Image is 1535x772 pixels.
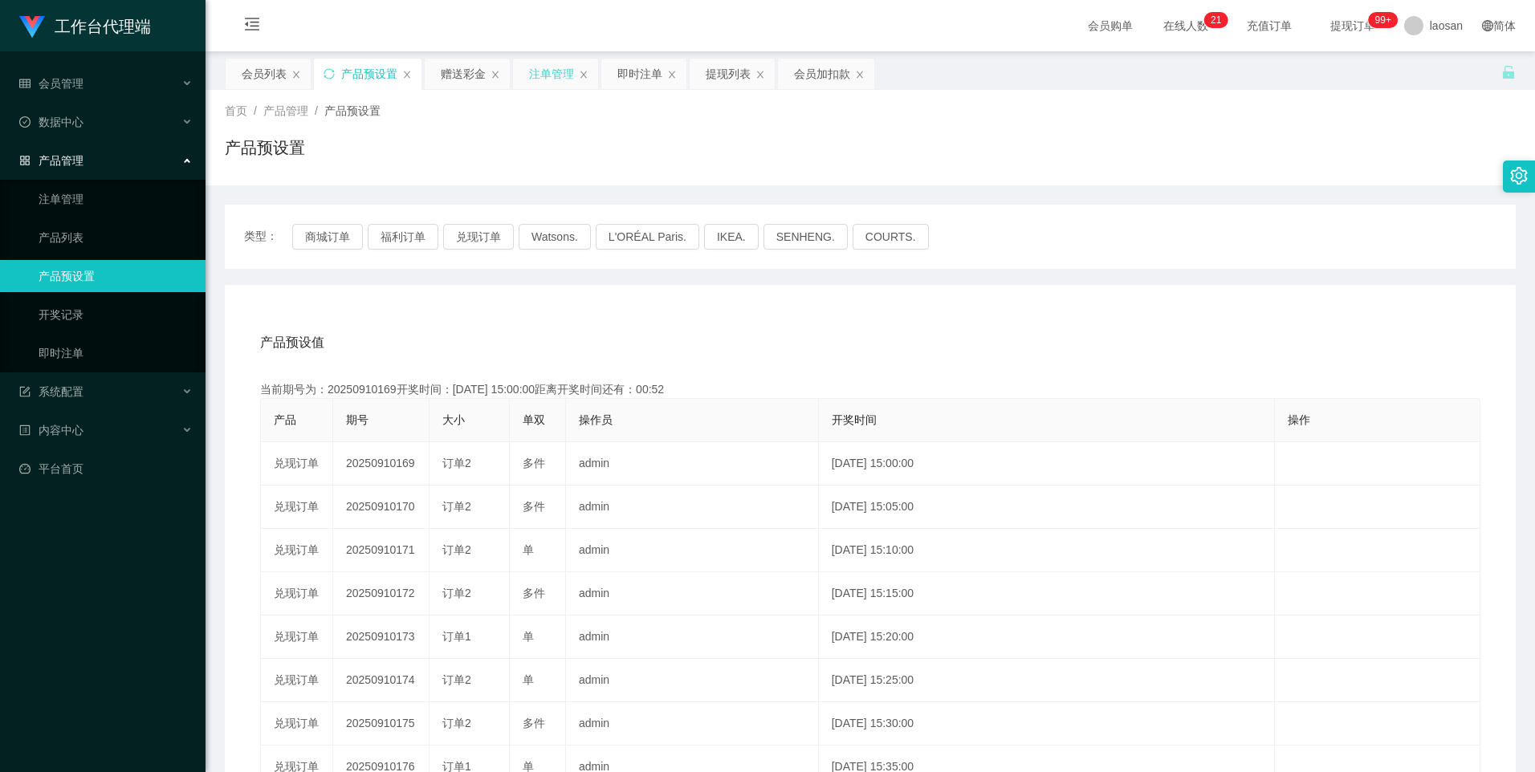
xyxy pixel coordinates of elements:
td: admin [566,616,819,659]
i: 图标: sync [324,68,335,79]
span: 系统配置 [19,385,83,398]
td: 兑现订单 [261,572,333,616]
button: Watsons. [519,224,591,250]
i: 图标: setting [1510,167,1528,185]
sup: 21 [1204,12,1228,28]
td: 20250910175 [333,702,430,746]
td: 兑现订单 [261,486,333,529]
td: 兑现订单 [261,616,333,659]
div: 赠送彩金 [441,59,486,89]
span: 订单2 [442,500,471,513]
div: 提现列表 [706,59,751,89]
td: admin [566,529,819,572]
a: 图标: dashboard平台首页 [19,453,193,485]
td: [DATE] 15:20:00 [819,616,1275,659]
span: 多件 [523,587,545,599]
span: 类型： [244,224,292,250]
td: 20250910169 [333,442,430,486]
p: 1 [1216,12,1222,28]
td: [DATE] 15:30:00 [819,702,1275,746]
div: 产品预设置 [341,59,397,89]
h1: 工作台代理端 [55,1,151,52]
span: 数据中心 [19,116,83,128]
i: 图标: close [579,70,588,79]
td: admin [566,572,819,616]
a: 工作台代理端 [19,19,151,32]
span: 单 [523,543,534,556]
span: 多件 [523,500,545,513]
span: 单 [523,630,534,643]
td: admin [566,442,819,486]
i: 图标: table [19,78,31,89]
span: 订单2 [442,673,471,686]
img: logo.9652507e.png [19,16,45,39]
i: 图标: close [755,70,765,79]
td: 兑现订单 [261,659,333,702]
span: / [315,104,318,117]
span: 大小 [442,413,465,426]
i: 图标: menu-fold [225,1,279,52]
span: 内容中心 [19,424,83,437]
span: 单 [523,673,534,686]
span: 开奖时间 [832,413,877,426]
span: 首页 [225,104,247,117]
td: 兑现订单 [261,702,333,746]
td: admin [566,486,819,529]
span: 产品预设值 [260,333,324,352]
span: 产品管理 [19,154,83,167]
button: SENHENG. [763,224,848,250]
td: 兑现订单 [261,442,333,486]
button: 商城订单 [292,224,363,250]
i: 图标: close [402,70,412,79]
td: 兑现订单 [261,529,333,572]
span: 会员管理 [19,77,83,90]
span: 产品管理 [263,104,308,117]
sup: 1153 [1369,12,1398,28]
a: 产品列表 [39,221,193,254]
td: admin [566,659,819,702]
div: 即时注单 [617,59,662,89]
span: / [254,104,257,117]
td: 20250910172 [333,572,430,616]
span: 多件 [523,457,545,469]
i: 图标: close [855,70,865,79]
td: [DATE] 15:15:00 [819,572,1275,616]
i: 图标: global [1482,20,1493,31]
span: 订单2 [442,717,471,729]
span: 提现订单 [1322,20,1383,31]
span: 期号 [346,413,368,426]
span: 订单1 [442,630,471,643]
button: L'ORÉAL Paris. [596,224,699,250]
button: COURTS. [853,224,929,250]
span: 操作员 [579,413,613,426]
span: 产品预设置 [324,104,381,117]
i: 图标: check-circle-o [19,116,31,128]
i: 图标: profile [19,425,31,436]
button: 福利订单 [368,224,438,250]
a: 开奖记录 [39,299,193,331]
i: 图标: form [19,386,31,397]
td: [DATE] 15:05:00 [819,486,1275,529]
div: 会员列表 [242,59,287,89]
div: 注单管理 [529,59,574,89]
div: 当前期号为：20250910169开奖时间：[DATE] 15:00:00距离开奖时间还有：00:52 [260,381,1480,398]
span: 订单2 [442,457,471,469]
td: 20250910173 [333,616,430,659]
span: 多件 [523,717,545,729]
i: 图标: unlock [1501,65,1516,79]
span: 单双 [523,413,545,426]
span: 产品 [274,413,296,426]
td: 20250910171 [333,529,430,572]
a: 注单管理 [39,183,193,215]
button: IKEA. [704,224,759,250]
td: admin [566,702,819,746]
span: 订单2 [442,587,471,599]
i: 图标: close [667,70,677,79]
a: 产品预设置 [39,260,193,292]
p: 2 [1211,12,1216,28]
div: 会员加扣款 [794,59,850,89]
i: 图标: appstore-o [19,155,31,166]
td: [DATE] 15:25:00 [819,659,1275,702]
td: [DATE] 15:00:00 [819,442,1275,486]
i: 图标: close [491,70,500,79]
